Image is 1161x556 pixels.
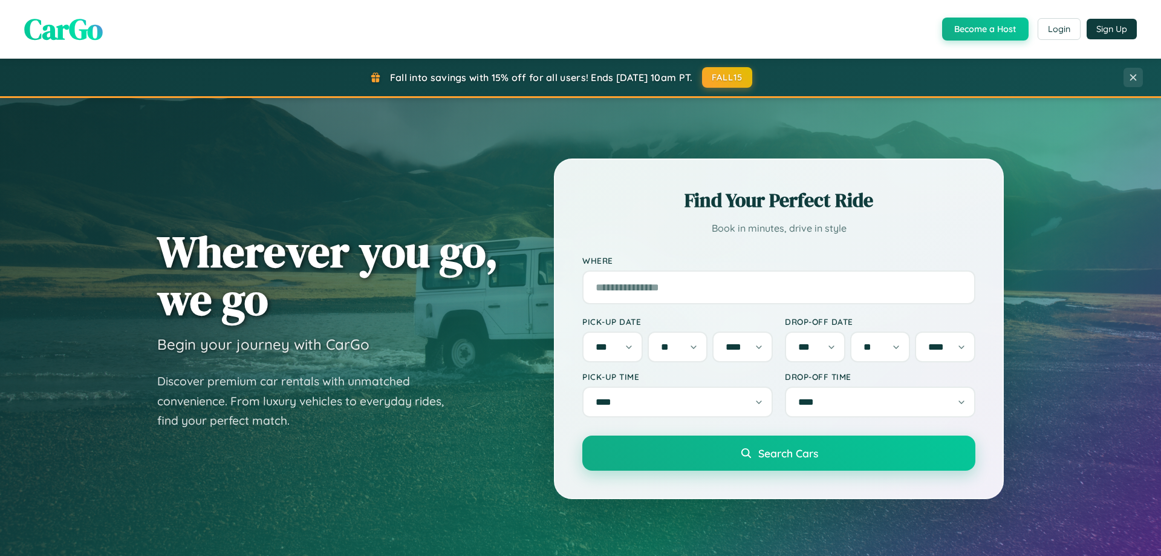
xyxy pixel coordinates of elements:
span: Search Cars [758,446,818,460]
span: Fall into savings with 15% off for all users! Ends [DATE] 10am PT. [390,71,693,83]
label: Pick-up Time [582,371,773,382]
p: Book in minutes, drive in style [582,220,975,237]
button: Sign Up [1087,19,1137,39]
button: FALL15 [702,67,753,88]
span: CarGo [24,9,103,49]
button: Search Cars [582,436,975,471]
p: Discover premium car rentals with unmatched convenience. From luxury vehicles to everyday rides, ... [157,371,460,431]
label: Drop-off Time [785,371,975,382]
button: Become a Host [942,18,1029,41]
h1: Wherever you go, we go [157,227,498,323]
h2: Find Your Perfect Ride [582,187,975,214]
label: Where [582,255,975,266]
label: Drop-off Date [785,316,975,327]
h3: Begin your journey with CarGo [157,335,369,353]
button: Login [1038,18,1081,40]
label: Pick-up Date [582,316,773,327]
